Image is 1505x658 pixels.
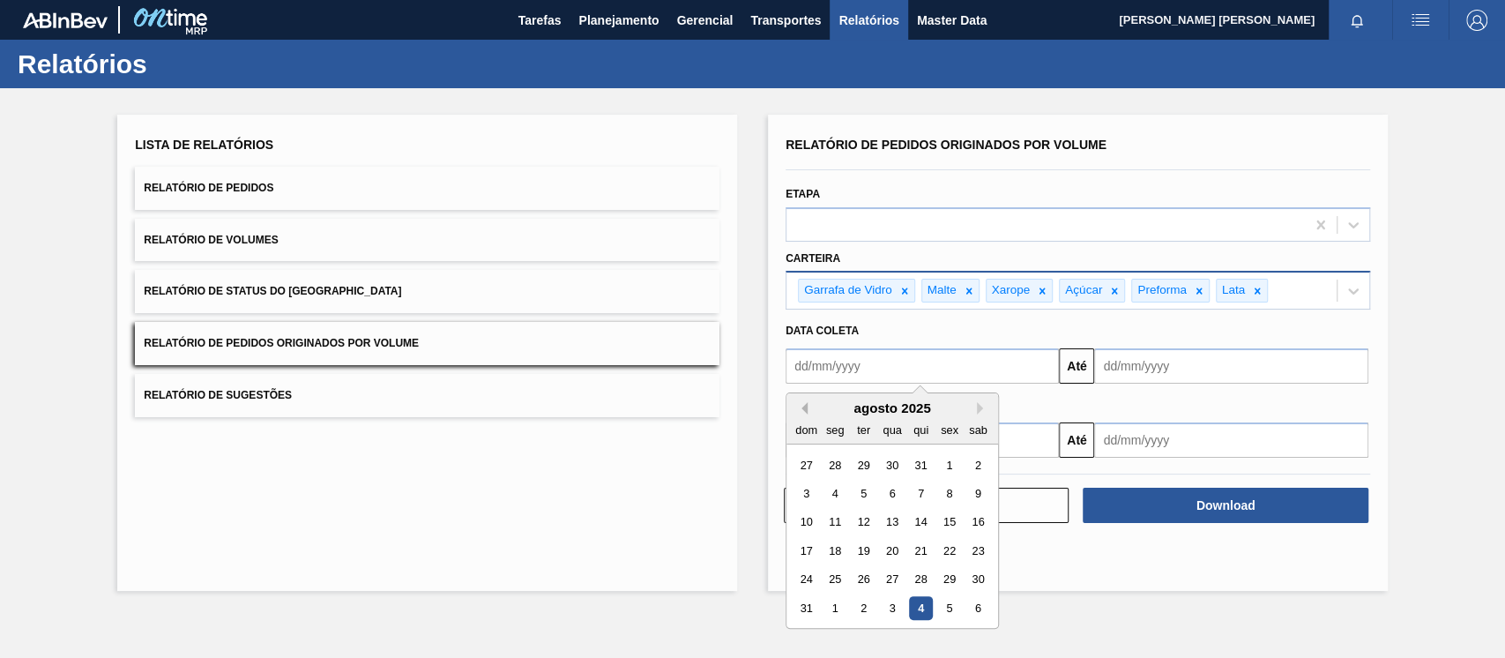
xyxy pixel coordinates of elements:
[880,482,904,505] div: Choose quarta-feira, 6 de agosto de 2025
[966,568,990,592] div: Choose sábado, 30 de agosto de 2025
[1217,280,1248,302] div: Lata
[966,539,990,563] div: Choose sábado, 23 de agosto de 2025
[823,482,847,505] div: Choose segunda-feira, 4 de agosto de 2025
[144,285,401,297] span: Relatório de Status do [GEOGRAPHIC_DATA]
[18,54,331,74] h1: Relatórios
[823,596,847,620] div: Choose segunda-feira, 1 de setembro de 2025
[750,10,821,31] span: Transportes
[966,418,990,442] div: sab
[1059,422,1094,458] button: Até
[786,252,840,265] label: Carteira
[880,568,904,592] div: Choose quarta-feira, 27 de agosto de 2025
[794,418,818,442] div: dom
[909,539,933,563] div: Choose quinta-feira, 21 de agosto de 2025
[1060,280,1105,302] div: Açúcar
[1059,348,1094,384] button: Até
[937,511,961,535] div: Choose sexta-feira, 15 de agosto de 2025
[909,453,933,477] div: Choose quinta-feira, 31 de julho de 2025
[838,10,898,31] span: Relatórios
[144,337,419,349] span: Relatório de Pedidos Originados por Volume
[909,511,933,535] div: Choose quinta-feira, 14 de agosto de 2025
[794,568,818,592] div: Choose domingo, 24 de agosto de 2025
[880,596,904,620] div: Choose quarta-feira, 3 de setembro de 2025
[786,325,859,337] span: Data coleta
[784,488,1069,523] button: Limpar
[1094,348,1367,384] input: dd/mm/yyyy
[823,418,847,442] div: seg
[937,539,961,563] div: Choose sexta-feira, 22 de agosto de 2025
[144,182,273,194] span: Relatório de Pedidos
[518,10,562,31] span: Tarefas
[937,596,961,620] div: Choose sexta-feira, 5 de setembro de 2025
[966,453,990,477] div: Choose sábado, 2 de agosto de 2025
[852,482,875,505] div: Choose terça-feira, 5 de agosto de 2025
[880,511,904,535] div: Choose quarta-feira, 13 de agosto de 2025
[823,568,847,592] div: Choose segunda-feira, 25 de agosto de 2025
[144,234,278,246] span: Relatório de Volumes
[135,322,719,365] button: Relatório de Pedidos Originados por Volume
[880,453,904,477] div: Choose quarta-feira, 30 de julho de 2025
[786,188,820,200] label: Etapa
[823,511,847,535] div: Choose segunda-feira, 11 de agosto de 2025
[786,138,1106,152] span: Relatório de Pedidos Originados por Volume
[880,539,904,563] div: Choose quarta-feira, 20 de agosto de 2025
[966,482,990,505] div: Choose sábado, 9 de agosto de 2025
[135,270,719,313] button: Relatório de Status do [GEOGRAPHIC_DATA]
[937,418,961,442] div: sex
[677,10,734,31] span: Gerencial
[1094,422,1367,458] input: dd/mm/yyyy
[144,389,292,401] span: Relatório de Sugestões
[909,596,933,620] div: Choose quinta-feira, 4 de setembro de 2025
[977,402,989,415] button: Next Month
[852,539,875,563] div: Choose terça-feira, 19 de agosto de 2025
[937,453,961,477] div: Choose sexta-feira, 1 de agosto de 2025
[909,568,933,592] div: Choose quinta-feira, 28 de agosto de 2025
[799,280,895,302] div: Garrafa de Vidro
[786,348,1059,384] input: dd/mm/yyyy
[909,418,933,442] div: qui
[937,568,961,592] div: Choose sexta-feira, 29 de agosto de 2025
[987,280,1033,302] div: Xarope
[1466,10,1487,31] img: Logout
[966,596,990,620] div: Choose sábado, 6 de setembro de 2025
[135,219,719,262] button: Relatório de Volumes
[966,511,990,535] div: Choose sábado, 16 de agosto de 2025
[794,482,818,505] div: Choose domingo, 3 de agosto de 2025
[792,451,992,623] div: month 2025-08
[786,400,998,415] div: agosto 2025
[1329,8,1385,33] button: Notificações
[922,280,959,302] div: Malte
[909,482,933,505] div: Choose quinta-feira, 7 de agosto de 2025
[852,511,875,535] div: Choose terça-feira, 12 de agosto de 2025
[852,418,875,442] div: ter
[852,596,875,620] div: Choose terça-feira, 2 de setembro de 2025
[135,138,273,152] span: Lista de Relatórios
[135,374,719,417] button: Relatório de Sugestões
[917,10,987,31] span: Master Data
[795,402,808,415] button: Previous Month
[852,568,875,592] div: Choose terça-feira, 26 de agosto de 2025
[937,482,961,505] div: Choose sexta-feira, 8 de agosto de 2025
[794,539,818,563] div: Choose domingo, 17 de agosto de 2025
[1410,10,1431,31] img: userActions
[823,539,847,563] div: Choose segunda-feira, 18 de agosto de 2025
[23,12,108,28] img: TNhmsLtSVTkK8tSr43FrP2fwEKptu5GPRR3wAAAABJRU5ErkJggg==
[794,511,818,535] div: Choose domingo, 10 de agosto de 2025
[1132,280,1189,302] div: Preforma
[578,10,659,31] span: Planejamento
[823,453,847,477] div: Choose segunda-feira, 28 de julho de 2025
[852,453,875,477] div: Choose terça-feira, 29 de julho de 2025
[794,453,818,477] div: Choose domingo, 27 de julho de 2025
[880,418,904,442] div: qua
[1083,488,1367,523] button: Download
[135,167,719,210] button: Relatório de Pedidos
[794,596,818,620] div: Choose domingo, 31 de agosto de 2025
